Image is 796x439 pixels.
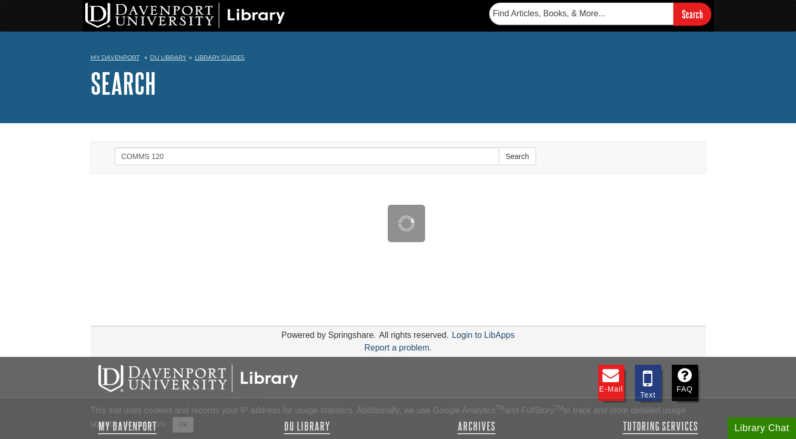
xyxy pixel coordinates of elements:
a: Library Guides [195,54,245,61]
a: Text [635,365,661,401]
a: DU Library [150,54,186,61]
div: All rights reserved. [377,331,450,340]
input: Find Articles, Books, & More... [489,3,673,25]
button: Library Chat [728,417,796,439]
img: Working... [398,215,415,232]
input: Search [673,3,711,25]
img: DU Libraries [98,365,298,392]
a: Login to LibApps [452,331,515,340]
div: This site uses cookies and records your IP address for usage statistics. Additionally, we use Goo... [90,404,706,433]
sup: TM [555,404,563,412]
img: DU Library [85,3,285,28]
form: Searches DU Library's articles, books, and more [489,3,711,25]
a: FAQ [672,365,698,401]
sup: TM [496,404,505,412]
button: Search [499,147,536,165]
a: Read More [125,420,166,428]
nav: breadcrumb [90,51,706,67]
h1: Search [90,67,706,99]
a: E-mail [598,365,624,401]
button: Close [173,417,193,433]
div: Powered by Springshare. [280,331,378,340]
a: My Davenport [90,53,139,62]
a: Report a problem. [364,343,431,352]
input: Enter Search Words [115,147,500,165]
